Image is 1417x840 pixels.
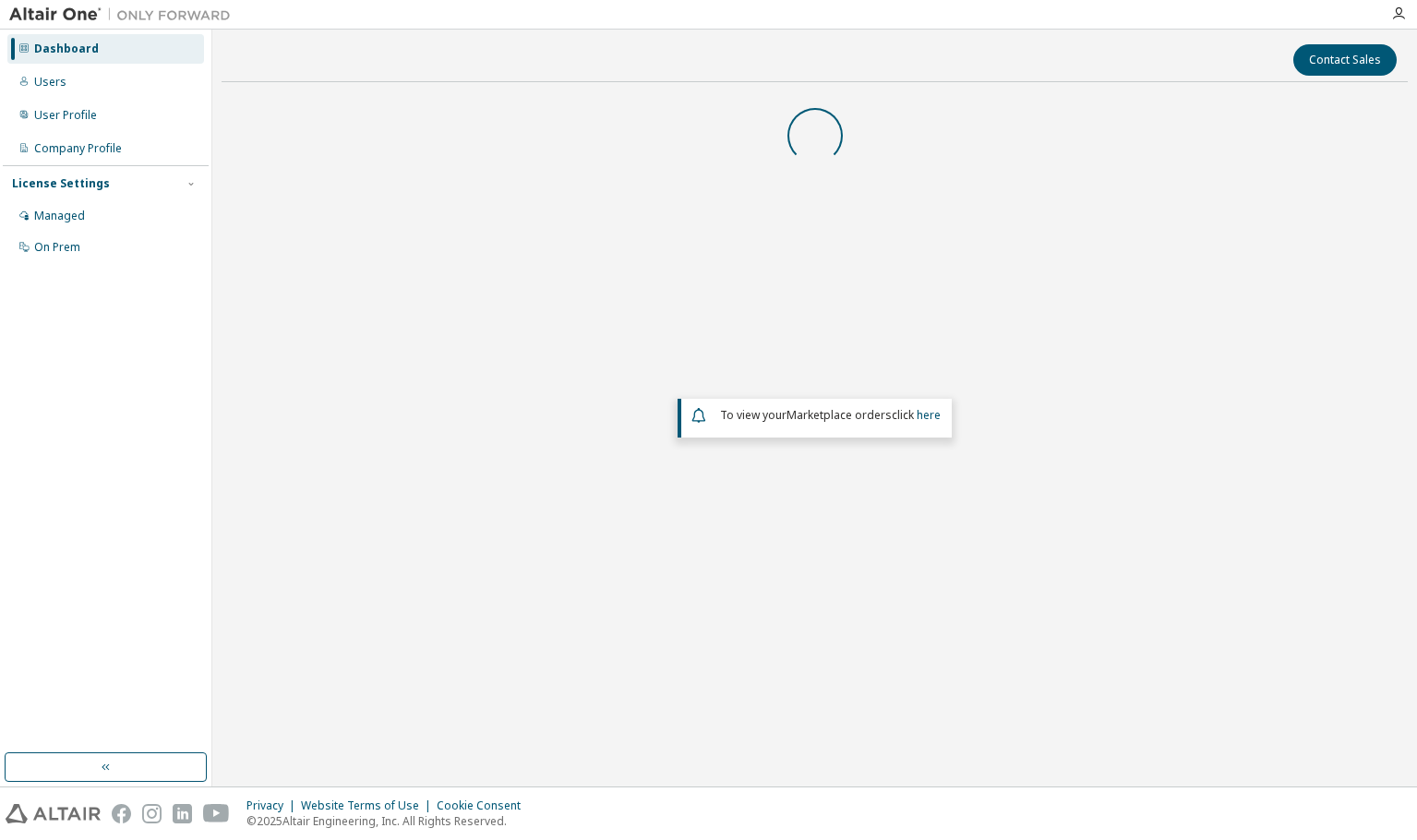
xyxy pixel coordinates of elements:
[12,176,110,191] div: License Settings
[34,141,122,156] div: Company Profile
[34,240,80,255] div: On Prem
[720,407,941,423] span: To view your click
[1293,44,1397,76] button: Contact Sales
[34,42,99,56] div: Dashboard
[437,798,532,813] div: Cookie Consent
[917,407,941,423] a: here
[301,798,437,813] div: Website Terms of Use
[203,804,230,823] img: youtube.svg
[173,804,192,823] img: linkedin.svg
[112,804,131,823] img: facebook.svg
[787,407,892,423] em: Marketplace orders
[9,6,240,24] img: Altair One
[142,804,162,823] img: instagram.svg
[246,798,301,813] div: Privacy
[34,75,66,90] div: Users
[246,813,532,829] p: © 2025 Altair Engineering, Inc. All Rights Reserved.
[6,804,101,823] img: altair_logo.svg
[34,108,97,123] div: User Profile
[34,209,85,223] div: Managed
